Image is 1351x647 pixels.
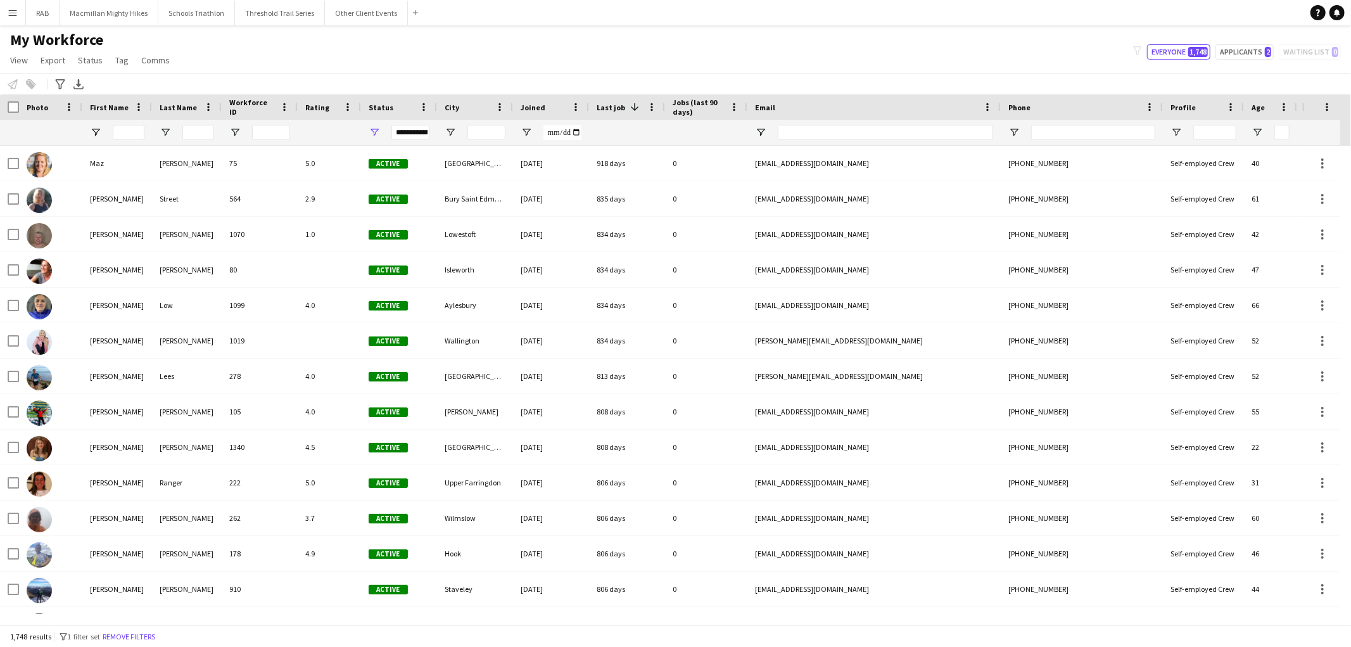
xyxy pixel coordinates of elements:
[90,103,129,112] span: First Name
[1244,288,1297,323] div: 66
[665,607,747,642] div: 0
[1001,217,1163,252] div: [PHONE_NUMBER]
[60,1,158,25] button: Macmillan Mighty Hikes
[589,536,665,571] div: 806 days
[747,394,1001,429] div: [EMAIL_ADDRESS][DOMAIN_NAME]
[437,181,513,216] div: Bury Saint Edmunds
[100,630,158,644] button: Remove filters
[152,394,222,429] div: [PERSON_NAME]
[369,549,408,559] span: Active
[1163,430,1244,464] div: Self-employed Crew
[1244,572,1297,606] div: 44
[747,607,1001,642] div: [EMAIL_ADDRESS][DOMAIN_NAME]
[589,217,665,252] div: 834 days
[513,217,589,252] div: [DATE]
[222,607,298,642] div: 788
[1244,217,1297,252] div: 42
[1252,127,1263,138] button: Open Filter Menu
[1163,607,1244,642] div: Self-employed Crew
[222,146,298,181] div: 75
[437,572,513,606] div: Staveley
[1001,572,1163,606] div: [PHONE_NUMBER]
[298,181,361,216] div: 2.9
[5,52,33,68] a: View
[1163,394,1244,429] div: Self-employed Crew
[27,542,52,568] img: david O
[82,359,152,394] div: [PERSON_NAME]
[222,181,298,216] div: 564
[222,430,298,464] div: 1340
[369,159,408,169] span: Active
[437,323,513,358] div: Wallington
[665,394,747,429] div: 0
[665,501,747,535] div: 0
[152,359,222,394] div: Lees
[222,501,298,535] div: 262
[673,98,725,117] span: Jobs (last 90 days)
[747,572,1001,606] div: [EMAIL_ADDRESS][DOMAIN_NAME]
[1170,103,1196,112] span: Profile
[1001,501,1163,535] div: [PHONE_NUMBER]
[665,146,747,181] div: 0
[152,217,222,252] div: [PERSON_NAME]
[1008,103,1031,112] span: Phone
[67,632,100,641] span: 1 filter set
[152,536,222,571] div: [PERSON_NAME]
[513,323,589,358] div: [DATE]
[513,430,589,464] div: [DATE]
[665,252,747,287] div: 0
[222,252,298,287] div: 80
[82,465,152,500] div: [PERSON_NAME]
[115,54,129,66] span: Tag
[82,181,152,216] div: [PERSON_NAME]
[1163,359,1244,394] div: Self-employed Crew
[27,365,52,390] img: Nicola Lees
[665,572,747,606] div: 0
[437,359,513,394] div: [GEOGRAPHIC_DATA]
[665,181,747,216] div: 0
[27,259,52,284] img: Georgina Brett
[82,430,152,464] div: [PERSON_NAME]
[1001,465,1163,500] div: [PHONE_NUMBER]
[82,146,152,181] div: Maz
[665,465,747,500] div: 0
[665,323,747,358] div: 0
[665,430,747,464] div: 0
[665,217,747,252] div: 0
[747,146,1001,181] div: [EMAIL_ADDRESS][DOMAIN_NAME]
[369,585,408,594] span: Active
[437,536,513,571] div: Hook
[1163,572,1244,606] div: Self-employed Crew
[73,52,108,68] a: Status
[467,125,505,140] input: City Filter Input
[1244,430,1297,464] div: 22
[437,430,513,464] div: [GEOGRAPHIC_DATA]
[1001,394,1163,429] div: [PHONE_NUMBER]
[26,1,60,25] button: RAB
[1193,125,1236,140] input: Profile Filter Input
[136,52,175,68] a: Comms
[158,1,235,25] button: Schools Triathlon
[589,359,665,394] div: 813 days
[222,536,298,571] div: 178
[1008,127,1020,138] button: Open Filter Menu
[82,572,152,606] div: [PERSON_NAME]
[513,465,589,500] div: [DATE]
[513,288,589,323] div: [DATE]
[1001,430,1163,464] div: [PHONE_NUMBER]
[222,572,298,606] div: 910
[589,323,665,358] div: 834 days
[597,103,625,112] span: Last job
[1163,252,1244,287] div: Self-employed Crew
[298,217,361,252] div: 1.0
[521,127,532,138] button: Open Filter Menu
[152,572,222,606] div: [PERSON_NAME]
[437,465,513,500] div: Upper Farringdon
[82,252,152,287] div: [PERSON_NAME]
[229,98,275,117] span: Workforce ID
[298,607,361,642] div: 5.0
[298,359,361,394] div: 4.0
[298,465,361,500] div: 5.0
[369,407,408,417] span: Active
[1244,607,1297,642] div: 32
